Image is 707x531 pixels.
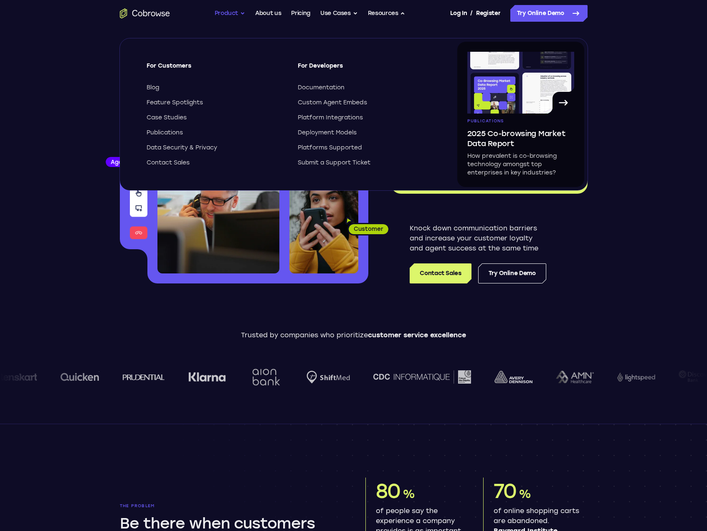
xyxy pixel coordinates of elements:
span: Blog [147,83,159,92]
span: Submit a Support Ticket [298,159,370,167]
a: Deployment Models [298,129,434,137]
span: % [519,487,531,501]
span: Data Security & Privacy [147,144,217,152]
img: AMN Healthcare [546,371,584,384]
span: For Customers [147,62,283,77]
span: customer service excellence [368,331,466,339]
span: Platforms Supported [298,144,362,152]
span: Publications [467,119,504,124]
span: Documentation [298,83,345,92]
img: prudential [113,374,155,380]
img: A customer support agent talking on the phone [157,124,279,273]
a: Data Security & Privacy [147,144,283,152]
img: Shiftmed [296,371,340,384]
img: A page from the browsing market ebook [467,52,574,114]
a: Submit a Support Ticket [298,159,434,167]
a: Publications [147,129,283,137]
a: Platforms Supported [298,144,434,152]
a: About us [255,5,281,22]
span: Deployment Models [298,129,357,137]
span: For Developers [298,62,434,77]
p: The problem [120,503,342,508]
span: 2025 Co-browsing Market Data Report [467,129,574,149]
button: Use Cases [320,5,358,22]
a: Feature Spotlights [147,99,283,107]
span: 80 [376,479,401,503]
button: Resources [368,5,405,22]
span: Platform Integrations [298,114,363,122]
a: Contact Sales [147,159,283,167]
img: A customer holding their phone [289,174,358,273]
span: / [470,8,473,18]
a: Case Studies [147,114,283,122]
a: Documentation [298,83,434,92]
a: Pricing [291,5,310,22]
span: Contact Sales [147,159,190,167]
a: Custom Agent Embeds [298,99,434,107]
a: Contact Sales [410,263,471,283]
span: % [403,487,415,501]
a: Try Online Demo [478,263,546,283]
span: Case Studies [147,114,187,122]
a: Log In [450,5,467,22]
img: Klarna [178,372,216,382]
span: 70 [494,479,517,503]
span: Feature Spotlights [147,99,203,107]
img: CDC Informatique [363,370,461,383]
p: How prevalent is co-browsing technology amongst top enterprises in key industries? [467,152,574,177]
a: Blog [147,83,283,92]
a: Go to the home page [120,8,170,18]
a: Platform Integrations [298,114,434,122]
span: Custom Agent Embeds [298,99,367,107]
img: Aion Bank [239,360,273,394]
img: avery-dennison [484,371,522,383]
button: Product [215,5,246,22]
a: Try Online Demo [510,5,588,22]
span: Publications [147,129,183,137]
p: Knock down communication barriers and increase your customer loyalty and agent success at the sam... [410,223,546,253]
a: Register [476,5,500,22]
